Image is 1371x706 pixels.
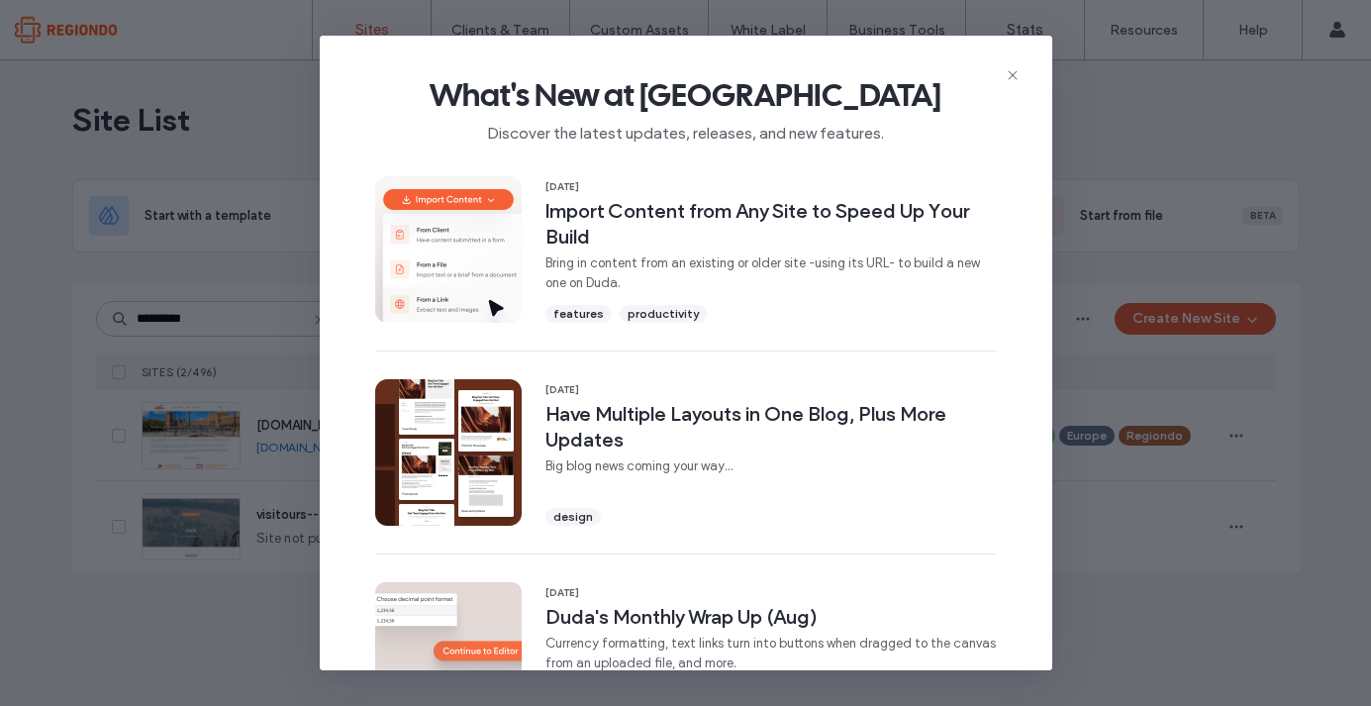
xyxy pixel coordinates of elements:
[351,115,1021,145] span: Discover the latest updates, releases, and new features.
[545,586,997,600] span: [DATE]
[545,604,997,630] span: Duda's Monthly Wrap Up (Aug)
[545,456,997,476] span: Big blog news coming your way...
[545,198,997,250] span: Import Content from Any Site to Speed Up Your Build
[545,253,997,293] span: Bring in content from an existing or older site -using its URL- to build a new one on Duda.
[553,508,593,526] span: design
[545,634,997,673] span: Currency formatting, text links turn into buttons when dragged to the canvas from an uploaded fil...
[628,305,699,323] span: productivity
[545,383,997,397] span: [DATE]
[545,180,997,194] span: [DATE]
[545,401,997,453] span: Have Multiple Layouts in One Blog, Plus More Updates
[553,305,604,323] span: features
[351,75,1021,115] span: What's New at [GEOGRAPHIC_DATA]
[46,14,86,32] span: Help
